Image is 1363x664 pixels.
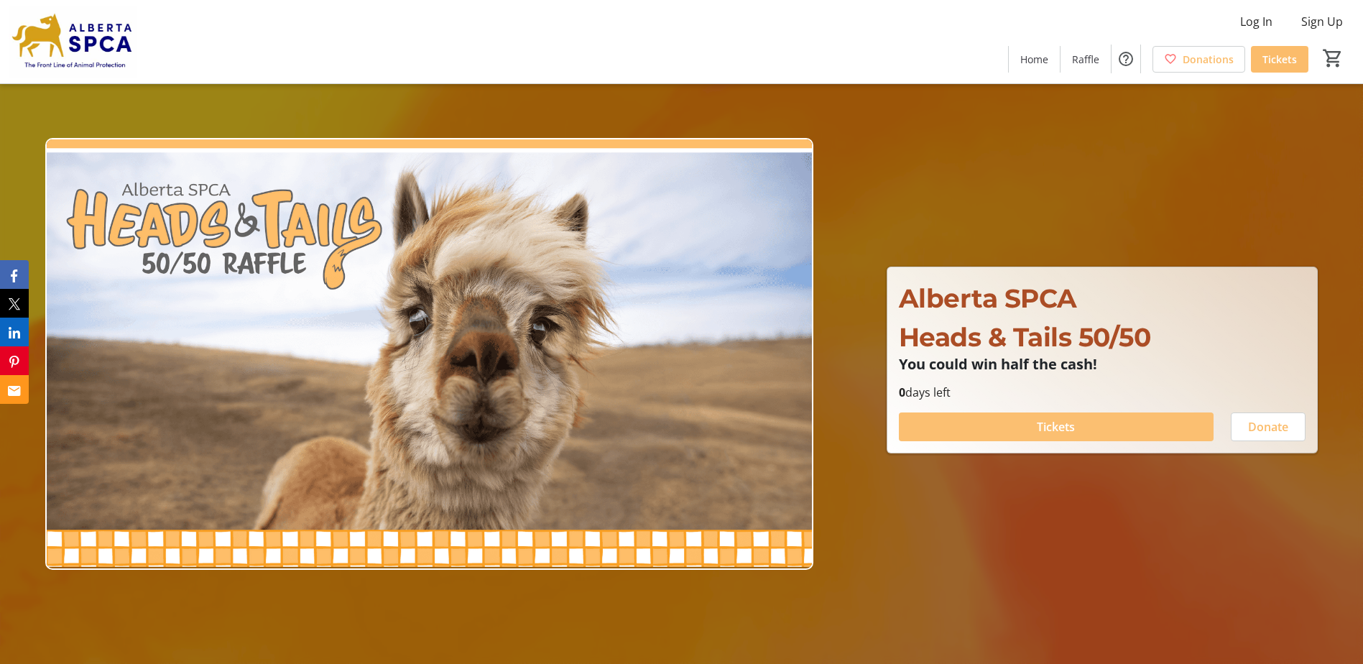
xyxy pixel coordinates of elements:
span: Sign Up [1301,13,1343,30]
a: Tickets [1251,46,1308,73]
button: Tickets [899,412,1214,441]
span: Heads & Tails 50/50 [899,321,1151,353]
button: Donate [1231,412,1306,441]
span: Log In [1240,13,1272,30]
span: Tickets [1037,418,1075,435]
span: Tickets [1262,52,1297,67]
span: Raffle [1072,52,1099,67]
img: Campaign CTA Media Photo [45,138,813,570]
span: 0 [899,384,905,400]
a: Donations [1152,46,1245,73]
button: Help [1112,45,1140,73]
img: Alberta SPCA's Logo [9,6,137,78]
span: Donations [1183,52,1234,67]
a: Home [1009,46,1060,73]
span: Home [1020,52,1048,67]
button: Cart [1320,45,1346,71]
span: Donate [1248,418,1288,435]
button: Sign Up [1290,10,1354,33]
p: You could win half the cash! [899,356,1306,372]
span: Alberta SPCA [899,282,1077,314]
a: Raffle [1061,46,1111,73]
button: Log In [1229,10,1284,33]
p: days left [899,384,1306,401]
